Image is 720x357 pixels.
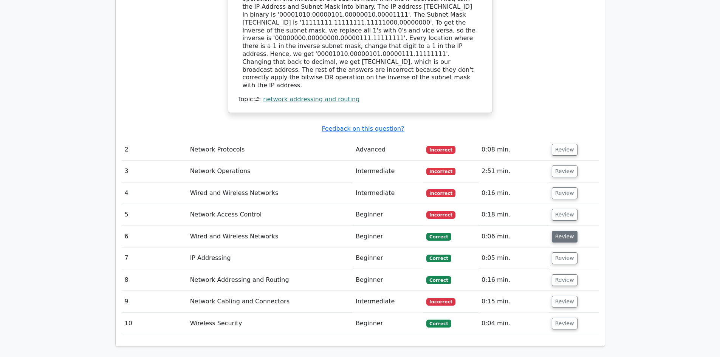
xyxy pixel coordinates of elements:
button: Review [552,296,578,308]
td: Beginner [353,313,423,334]
td: 5 [122,204,187,226]
button: Review [552,144,578,156]
button: Review [552,231,578,243]
td: Network Access Control [187,204,353,226]
td: 0:08 min. [478,139,549,161]
td: 0:06 min. [478,226,549,247]
td: IP Addressing [187,247,353,269]
td: Beginner [353,247,423,269]
span: Correct [426,255,451,262]
td: Network Protocols [187,139,353,161]
td: 7 [122,247,187,269]
td: 9 [122,291,187,312]
span: Incorrect [426,189,455,197]
td: 0:04 min. [478,313,549,334]
td: Beginner [353,204,423,226]
span: Incorrect [426,146,455,153]
td: 8 [122,269,187,291]
span: Incorrect [426,168,455,175]
button: Review [552,165,578,177]
td: Network Cabling and Connectors [187,291,353,312]
td: 2 [122,139,187,161]
span: Correct [426,276,451,284]
td: Wireless Security [187,313,353,334]
span: Correct [426,320,451,327]
td: 6 [122,226,187,247]
span: Incorrect [426,298,455,306]
td: Intermediate [353,291,423,312]
td: Wired and Wireless Networks [187,182,353,204]
td: Network Operations [187,161,353,182]
span: Incorrect [426,211,455,219]
a: Feedback on this question? [322,125,404,132]
span: Correct [426,233,451,240]
td: Intermediate [353,161,423,182]
td: Network Addressing and Routing [187,269,353,291]
button: Review [552,209,578,221]
td: 0:16 min. [478,182,549,204]
td: Beginner [353,226,423,247]
td: 0:15 min. [478,291,549,312]
td: 2:51 min. [478,161,549,182]
td: Wired and Wireless Networks [187,226,353,247]
div: Topic: [238,96,482,104]
td: 3 [122,161,187,182]
td: 0:16 min. [478,269,549,291]
button: Review [552,318,578,329]
td: Intermediate [353,182,423,204]
td: Beginner [353,269,423,291]
td: 0:05 min. [478,247,549,269]
a: network addressing and routing [263,96,359,103]
td: 0:18 min. [478,204,549,226]
button: Review [552,187,578,199]
button: Review [552,252,578,264]
td: Advanced [353,139,423,161]
td: 4 [122,182,187,204]
td: 10 [122,313,187,334]
button: Review [552,274,578,286]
